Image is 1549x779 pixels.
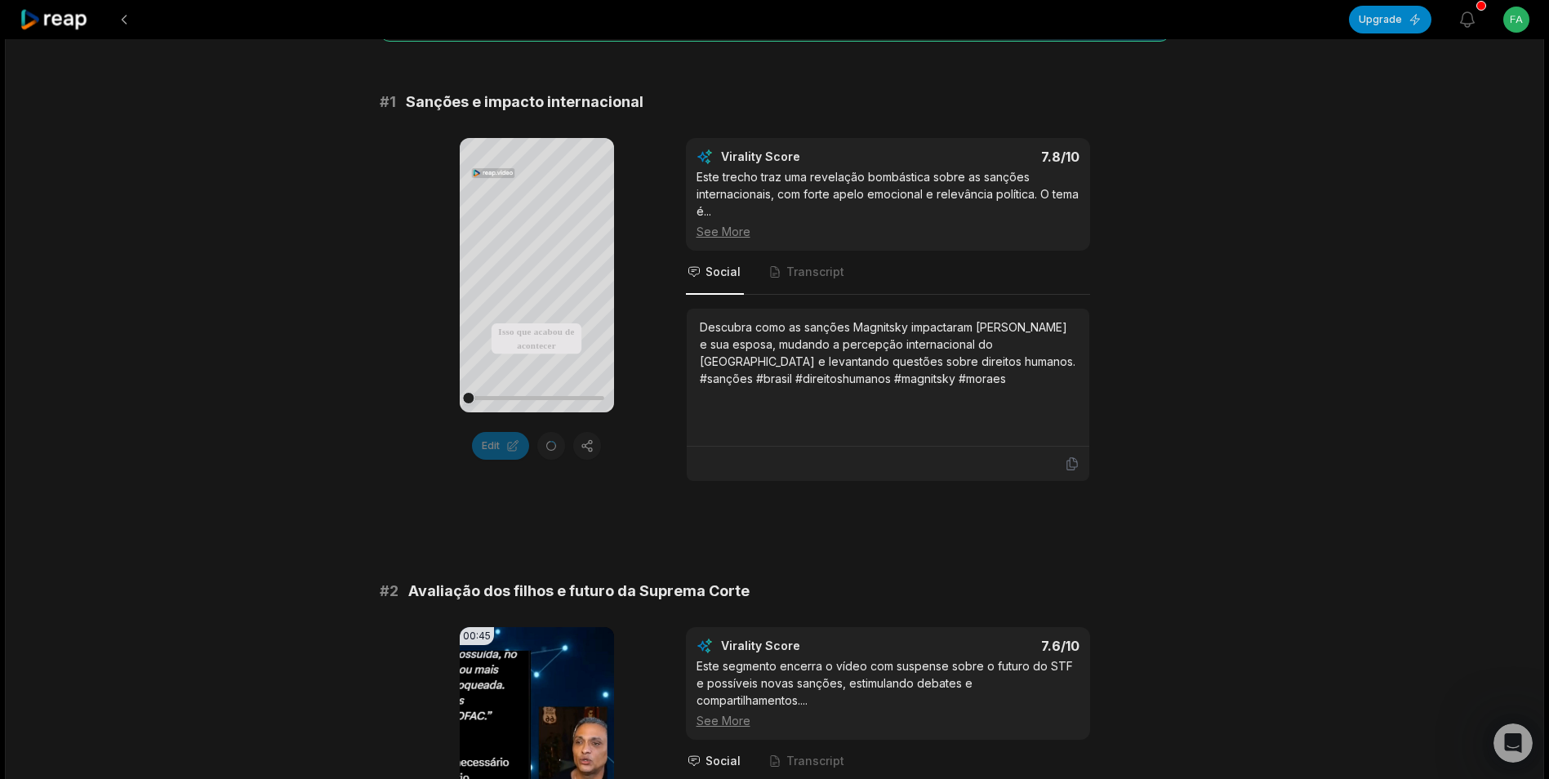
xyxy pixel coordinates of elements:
div: See More [697,712,1079,729]
div: See More [697,223,1079,240]
span: Transcript [786,264,844,280]
span: # 2 [380,580,398,603]
iframe: Intercom live chat [1493,723,1533,763]
div: Virality Score [721,638,897,654]
div: Virality Score [721,149,897,165]
div: Descubra como as sanções Magnitsky impactaram [PERSON_NAME] e sua esposa, mudando a percepção int... [700,318,1076,387]
span: Social [706,753,741,769]
span: Transcript [786,753,844,769]
nav: Tabs [686,251,1090,295]
div: Este segmento encerra o vídeo com suspense sobre o futuro do STF e possíveis novas sanções, estim... [697,657,1079,729]
div: Este trecho traz uma revelação bombástica sobre as sanções internacionais, com forte apelo emocio... [697,168,1079,240]
button: Edit [472,432,529,460]
span: # 1 [380,91,396,114]
div: 7.6 /10 [904,638,1079,654]
span: Avaliação dos filhos e futuro da Suprema Corte [408,580,750,603]
span: Sanções e impacto internacional [406,91,643,114]
span: Social [706,264,741,280]
div: 7.8 /10 [904,149,1079,165]
button: Upgrade [1349,6,1431,33]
